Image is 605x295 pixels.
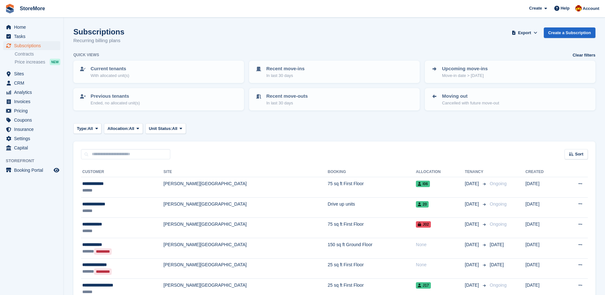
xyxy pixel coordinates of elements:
span: Coupons [14,116,52,125]
a: Contracts [15,51,60,57]
span: All [88,125,93,132]
span: [DATE] [465,180,480,187]
th: Site [164,167,328,177]
a: menu [3,143,60,152]
p: Ended, no allocated unit(s) [91,100,140,106]
h1: Subscriptions [73,27,124,36]
span: Booking Portal [14,166,52,175]
a: Price increases NEW [15,58,60,65]
a: menu [3,32,60,41]
p: Current tenants [91,65,129,72]
span: [DATE] [465,221,480,228]
span: Help [561,5,570,11]
p: Cancelled with future move-out [442,100,499,106]
span: [DATE] [490,262,504,267]
span: Ongoing [490,283,507,288]
span: All [172,125,178,132]
span: Settings [14,134,52,143]
a: Current tenants With allocated unit(s) [74,61,243,82]
span: Unit Status: [149,125,172,132]
a: menu [3,88,60,97]
p: Recent move-ins [266,65,305,72]
span: J02 [416,221,431,228]
span: Ongoing [490,201,507,207]
span: I06 [416,181,430,187]
span: Tasks [14,32,52,41]
p: With allocated unit(s) [91,72,129,79]
th: Tenancy [465,167,487,177]
td: 75 sq ft First Floor [328,218,416,238]
span: CRM [14,79,52,87]
td: 75 sq ft First Floor [328,177,416,198]
td: 25 sq ft First Floor [328,258,416,279]
span: Ongoing [490,222,507,227]
div: None [416,241,465,248]
a: menu [3,23,60,32]
p: In last 30 days [266,72,305,79]
span: Storefront [6,158,63,164]
p: Recent move-outs [266,93,308,100]
p: In last 30 days [266,100,308,106]
td: [PERSON_NAME][GEOGRAPHIC_DATA] [164,258,328,279]
button: Allocation: All [104,123,143,134]
img: Store More Team [575,5,582,11]
a: menu [3,79,60,87]
span: Pricing [14,106,52,115]
a: menu [3,134,60,143]
span: Capital [14,143,52,152]
td: [PERSON_NAME][GEOGRAPHIC_DATA] [164,238,328,258]
button: Export [511,27,539,38]
a: Previous tenants Ended, no allocated unit(s) [74,89,243,110]
a: menu [3,116,60,125]
span: [DATE] [465,241,480,248]
a: Create a Subscription [544,27,595,38]
a: menu [3,125,60,134]
button: Unit Status: All [145,123,186,134]
p: Recurring billing plans [73,37,124,44]
a: menu [3,41,60,50]
div: NEW [50,59,60,65]
span: Home [14,23,52,32]
td: [DATE] [526,197,562,218]
p: Upcoming move-ins [442,65,488,72]
h6: Quick views [73,52,99,58]
td: [PERSON_NAME][GEOGRAPHIC_DATA] [164,218,328,238]
span: Sites [14,69,52,78]
td: Drive up units [328,197,416,218]
span: Allocation: [107,125,129,132]
a: Preview store [53,166,60,174]
div: None [416,261,465,268]
span: All [129,125,134,132]
span: Export [518,30,531,36]
td: [DATE] [526,258,562,279]
img: stora-icon-8386f47178a22dfd0bd8f6a31ec36ba5ce8667c1dd55bd0f319d3a0aa187defe.svg [5,4,15,13]
span: Insurance [14,125,52,134]
td: 150 sq ft Ground Floor [328,238,416,258]
span: Sort [575,151,583,157]
a: menu [3,166,60,175]
a: StoreMore [17,3,48,14]
td: [DATE] [526,177,562,198]
span: [DATE] [465,261,480,268]
span: J17 [416,282,431,289]
td: [DATE] [526,218,562,238]
span: [DATE] [465,201,480,208]
span: 20 [416,201,429,208]
span: Analytics [14,88,52,97]
span: [DATE] [490,242,504,247]
span: Account [583,5,599,12]
td: [DATE] [526,238,562,258]
button: Type: All [73,123,101,134]
a: Recent move-outs In last 30 days [250,89,419,110]
a: Recent move-ins In last 30 days [250,61,419,82]
p: Moving out [442,93,499,100]
th: Allocation [416,167,465,177]
a: menu [3,97,60,106]
span: Type: [77,125,88,132]
span: Invoices [14,97,52,106]
p: Move-in date > [DATE] [442,72,488,79]
a: Moving out Cancelled with future move-out [425,89,595,110]
span: Subscriptions [14,41,52,50]
td: [PERSON_NAME][GEOGRAPHIC_DATA] [164,197,328,218]
th: Customer [81,167,164,177]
